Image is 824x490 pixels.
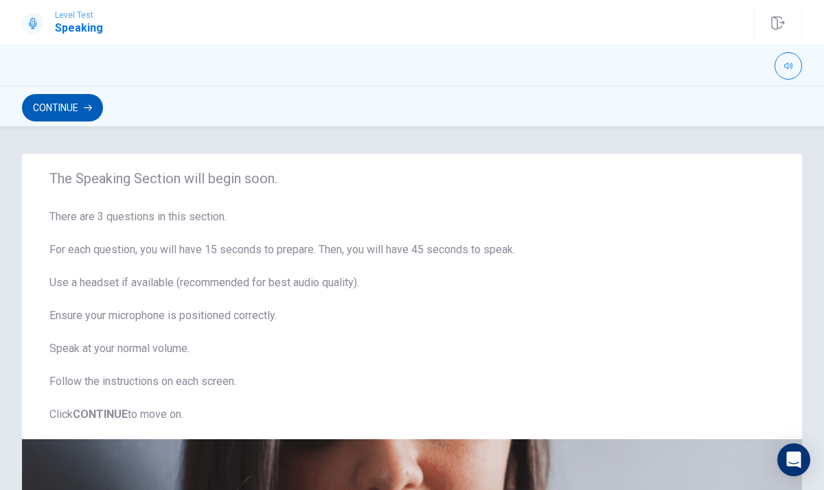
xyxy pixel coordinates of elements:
b: CONTINUE [73,408,128,421]
h1: Speaking [55,20,103,36]
span: Level Test [55,10,103,20]
div: Open Intercom Messenger [777,443,810,476]
span: The Speaking Section will begin soon. [49,170,775,187]
button: Continue [22,94,103,121]
span: There are 3 questions in this section. For each question, you will have 15 seconds to prepare. Th... [49,209,775,423]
